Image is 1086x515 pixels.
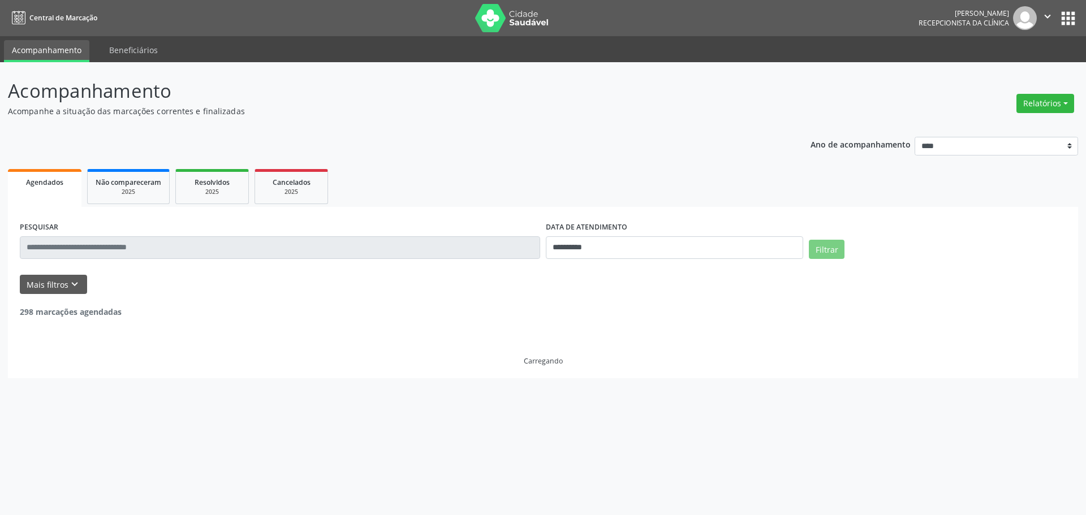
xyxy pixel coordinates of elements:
button: Relatórios [1016,94,1074,113]
span: Agendados [26,178,63,187]
label: DATA DE ATENDIMENTO [546,219,627,236]
div: [PERSON_NAME] [919,8,1009,18]
span: Central de Marcação [29,13,97,23]
div: 2025 [184,188,240,196]
a: Acompanhamento [4,40,89,62]
button:  [1037,6,1058,30]
p: Acompanhe a situação das marcações correntes e finalizadas [8,105,757,117]
button: Filtrar [809,240,844,259]
button: apps [1058,8,1078,28]
div: 2025 [96,188,161,196]
span: Recepcionista da clínica [919,18,1009,28]
span: Cancelados [273,178,311,187]
div: Carregando [524,356,563,366]
p: Ano de acompanhamento [811,137,911,151]
div: 2025 [263,188,320,196]
button: Mais filtroskeyboard_arrow_down [20,275,87,295]
strong: 298 marcações agendadas [20,306,122,317]
p: Acompanhamento [8,77,757,105]
span: Não compareceram [96,178,161,187]
img: img [1013,6,1037,30]
i:  [1041,10,1054,23]
label: PESQUISAR [20,219,58,236]
a: Central de Marcação [8,8,97,27]
a: Beneficiários [101,40,166,60]
i: keyboard_arrow_down [68,278,81,291]
span: Resolvidos [195,178,230,187]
